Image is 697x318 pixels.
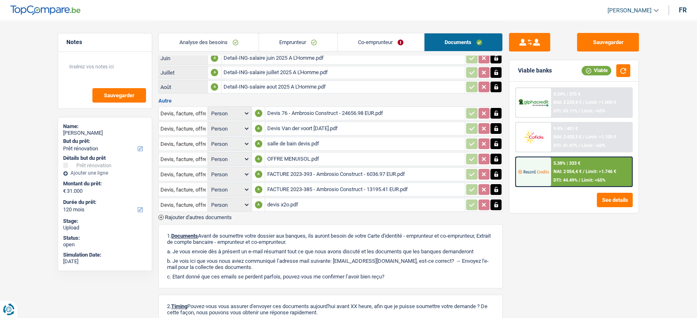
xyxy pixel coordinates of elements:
[223,66,463,79] div: Detail-ING-salaire juillet 2025 A L'Homme.pdf
[553,91,580,97] div: 8.24% | 375 €
[63,235,147,241] div: Status:
[223,52,463,64] div: Detail-ING-salaire juin 2025 A L'Homme.pdf
[171,233,198,239] span: Documents
[63,180,145,187] label: Montant du prêt:
[553,169,582,174] span: NAI: 2 054,4 €
[259,33,337,51] a: Emprunteur
[608,7,652,14] span: [PERSON_NAME]
[586,134,616,140] span: Limit: >1.100 €
[63,224,147,231] div: Upload
[553,100,582,105] span: NAI: 2 228,8 €
[255,186,262,193] div: A
[158,215,232,220] button: Rajouter d'autres documents
[597,193,633,207] button: See details
[211,54,218,62] div: A
[10,5,80,15] img: TopCompare Logo
[583,100,584,105] span: /
[63,252,147,258] div: Simulation Date:
[159,33,259,51] a: Analyse des besoins
[553,126,578,131] div: 9.9% | 401 €
[267,107,463,119] div: Devis 76 - Ambrosio Construct - 24656.98 EUR.pdf
[255,155,262,163] div: A
[165,215,232,220] span: Rajouter d'autres documents
[267,183,463,196] div: FACTURE 2023-385 - Ambrosio Construct - 13195.41 EUR.pdf
[211,69,218,76] div: A
[424,33,503,51] a: Documents
[583,134,584,140] span: /
[518,164,549,179] img: Record Credits
[553,178,577,183] span: DTI: 44.49%
[255,171,262,178] div: A
[582,178,605,183] span: Limit: <65%
[579,108,580,114] span: /
[171,303,187,309] span: Timing
[63,123,147,130] div: Name:
[63,199,145,206] label: Durée du prêt:
[267,199,463,211] div: devis x2o.pdf
[167,233,494,245] p: 1. Avant de soumettre votre dossier aux banques, ils auront besoin de votre Carte d'identité - em...
[63,138,145,145] label: But du prêt:
[583,169,584,174] span: /
[267,122,463,135] div: Devis Van der voort [DATE].pdf
[577,33,639,51] button: Sauvegarder
[255,110,262,117] div: A
[167,303,494,316] p: 2. Pouvez-vous vous assurer d'envoyer ces documents aujourd'hui avant XX heure, afin que je puiss...
[679,6,687,14] div: fr
[338,33,424,51] a: Co-emprunteur
[255,201,262,208] div: A
[255,140,262,147] div: A
[553,134,582,140] span: NAI: 2 420,3 €
[223,81,463,93] div: Detail-ING-salaire aout 2025 A L'Homme.pdf
[267,138,463,150] div: salle de bain devis.pdf
[66,39,144,46] h5: Notes
[518,98,549,108] img: AlphaCredit
[553,143,577,148] span: DTI: 41.47%
[63,170,147,176] div: Ajouter une ligne
[211,83,218,91] div: A
[167,248,494,255] p: a. Je vous envoie dès à présent un e-mail résumant tout ce que nous avons discuté et les doc...
[582,108,605,114] span: Limit: <65%
[167,258,494,270] p: b. Je vois ici que vous nous aviez communiqué l’adresse mail suivante: [EMAIL_ADDRESS][DOMAIN_NA...
[586,100,616,105] span: Limit: >1.000 €
[63,241,147,248] div: open
[160,84,206,90] div: Août
[63,130,147,136] div: [PERSON_NAME]
[582,143,605,148] span: Limit: <60%
[104,93,134,98] span: Sauvegarder
[579,143,580,148] span: /
[518,67,551,74] div: Viable banks
[160,70,206,76] div: Juillet
[158,98,503,103] h3: Autre
[63,188,66,194] span: €
[63,155,147,161] div: Détails but du prêt
[582,66,611,75] div: Viable
[167,274,494,280] p: c. Etant donné que ces emails se perdent parfois, pouvez-vous me confirmer l’avoir bien reçu?
[518,129,549,145] img: Cofidis
[63,218,147,224] div: Stage:
[255,125,262,132] div: A
[586,169,616,174] span: Limit: >1.746 €
[160,55,206,61] div: Juin
[601,4,659,17] a: [PERSON_NAME]
[553,161,580,166] div: 5.38% | 333 €
[267,168,463,180] div: FACTURE 2023-393 - Ambrosio Construct - 6036.97 EUR.pdf
[267,153,463,165] div: OFFRE MENUISOL.pdf
[553,108,577,114] span: DTI: 43.11%
[92,88,146,103] button: Sauvegarder
[579,178,580,183] span: /
[63,258,147,265] div: [DATE]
